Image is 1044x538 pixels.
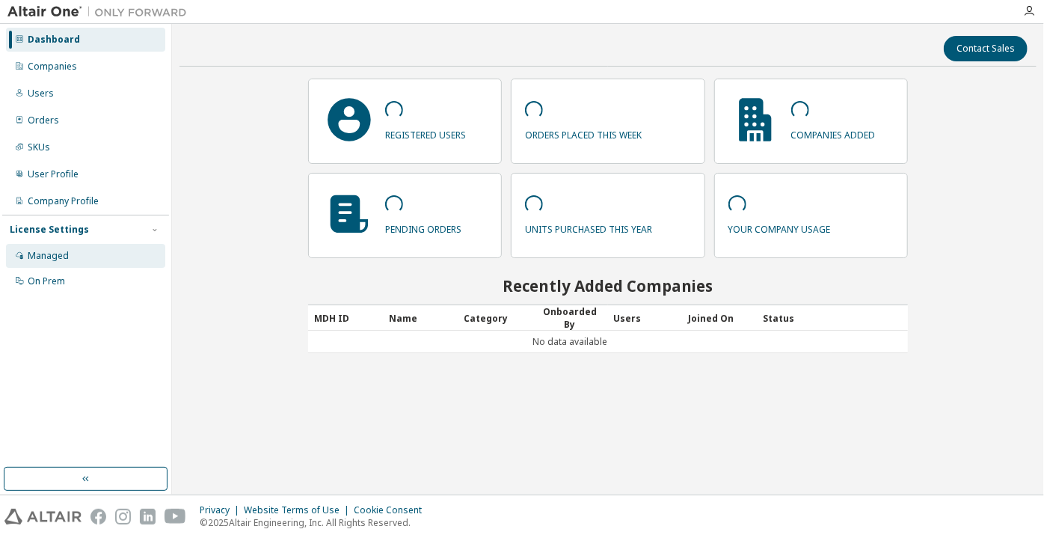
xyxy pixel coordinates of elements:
[314,306,377,330] div: MDH ID
[244,504,354,516] div: Website Terms of Use
[140,509,156,525] img: linkedin.svg
[525,218,652,236] p: units purchased this year
[538,305,601,331] div: Onboarded By
[200,516,431,529] p: © 2025 Altair Engineering, Inc. All Rights Reserved.
[688,306,751,330] div: Joined On
[385,218,461,236] p: pending orders
[28,61,77,73] div: Companies
[791,124,876,141] p: companies added
[28,88,54,100] div: Users
[525,124,642,141] p: orders placed this week
[464,306,526,330] div: Category
[28,275,65,287] div: On Prem
[90,509,106,525] img: facebook.svg
[28,34,80,46] div: Dashboard
[28,250,69,262] div: Managed
[115,509,131,525] img: instagram.svg
[728,218,831,236] p: your company usage
[28,168,79,180] div: User Profile
[308,276,908,296] h2: Recently Added Companies
[28,195,99,207] div: Company Profile
[4,509,82,525] img: altair_logo.svg
[385,124,466,141] p: registered users
[389,306,452,330] div: Name
[308,331,832,353] td: No data available
[10,224,89,236] div: License Settings
[763,306,826,330] div: Status
[165,509,186,525] img: youtube.svg
[613,306,676,330] div: Users
[28,141,50,153] div: SKUs
[944,36,1028,61] button: Contact Sales
[28,114,59,126] div: Orders
[354,504,431,516] div: Cookie Consent
[200,504,244,516] div: Privacy
[7,4,194,19] img: Altair One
